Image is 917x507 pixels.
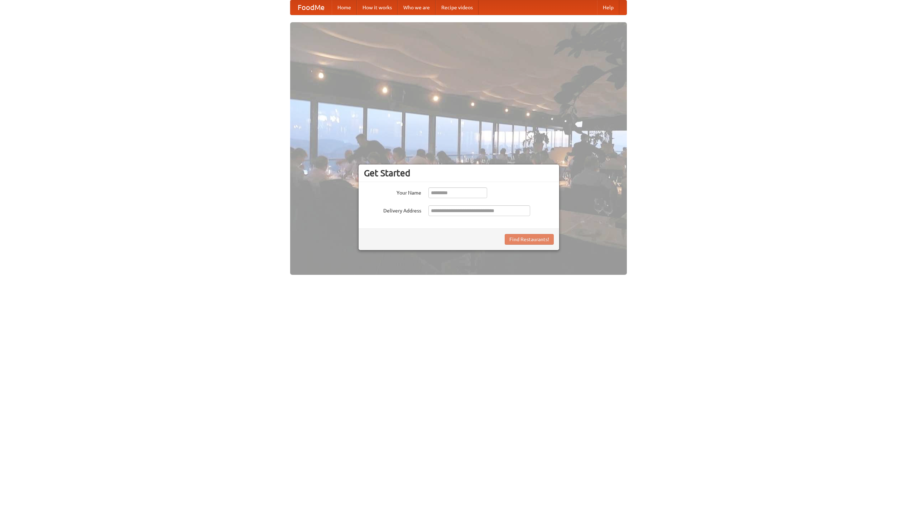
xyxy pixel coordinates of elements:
a: Help [597,0,619,15]
a: How it works [357,0,398,15]
label: Delivery Address [364,205,421,214]
h3: Get Started [364,168,554,178]
button: Find Restaurants! [505,234,554,245]
a: Recipe videos [436,0,479,15]
a: Who we are [398,0,436,15]
a: FoodMe [291,0,332,15]
label: Your Name [364,187,421,196]
a: Home [332,0,357,15]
